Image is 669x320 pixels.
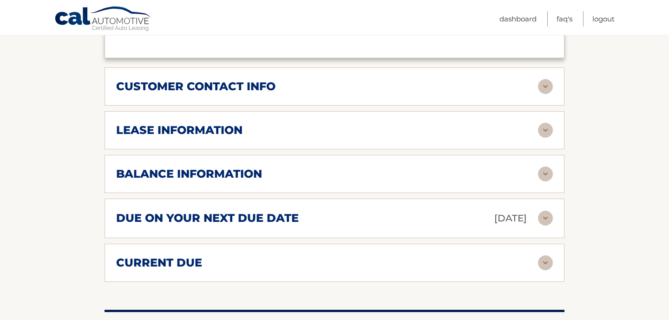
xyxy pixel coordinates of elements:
[116,211,299,225] h2: due on your next due date
[116,167,262,181] h2: balance information
[538,167,553,181] img: accordion-rest.svg
[499,11,537,27] a: Dashboard
[538,79,553,94] img: accordion-rest.svg
[116,80,275,93] h2: customer contact info
[538,123,553,138] img: accordion-rest.svg
[116,123,243,137] h2: lease information
[494,210,527,227] p: [DATE]
[538,211,553,226] img: accordion-rest.svg
[116,256,202,270] h2: current due
[592,11,615,27] a: Logout
[557,11,572,27] a: FAQ's
[538,255,553,270] img: accordion-rest.svg
[54,6,152,33] a: Cal Automotive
